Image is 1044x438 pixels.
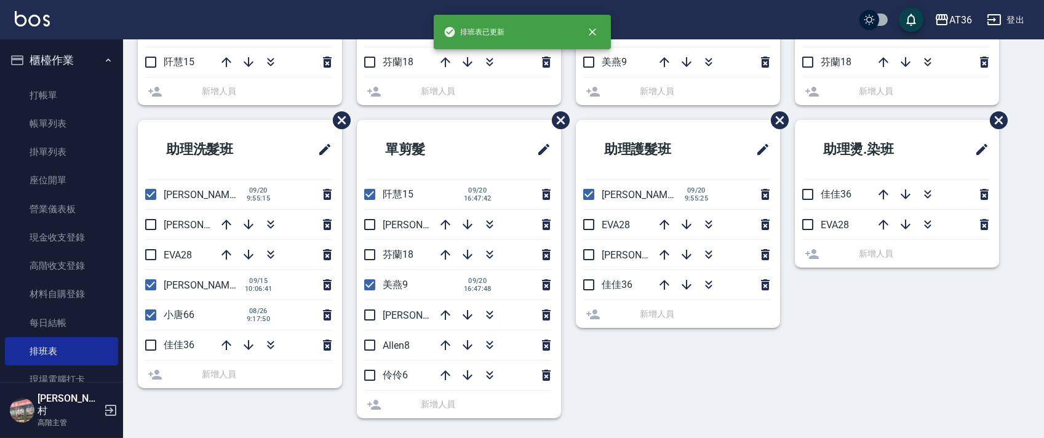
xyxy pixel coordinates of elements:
[38,392,100,417] h5: [PERSON_NAME]村
[821,56,851,68] span: 芬蘭18
[324,102,353,138] span: 刪除班表
[899,7,923,32] button: save
[310,135,332,164] span: 修改班表的標題
[444,26,505,38] span: 排班表已更新
[245,186,272,194] span: 09/20
[383,309,468,321] span: [PERSON_NAME]11
[164,279,249,291] span: [PERSON_NAME]55
[748,135,770,164] span: 修改班表的標題
[602,56,627,68] span: 美燕9
[164,56,194,68] span: 阡慧15
[245,285,273,293] span: 10:06:41
[464,285,492,293] span: 16:47:48
[38,417,100,428] p: 高階主管
[529,135,551,164] span: 修改班表的標題
[164,249,192,261] span: EVA28
[245,277,273,285] span: 09/15
[245,194,272,202] span: 9:55:15
[683,186,710,194] span: 09/20
[5,166,118,194] a: 座位開單
[383,340,410,351] span: Allen8
[5,337,118,365] a: 排班表
[383,249,413,260] span: 芬蘭18
[683,194,710,202] span: 9:55:25
[464,277,492,285] span: 09/20
[464,194,492,202] span: 16:47:42
[5,138,118,166] a: 掛單列表
[5,223,118,252] a: 現金收支登錄
[245,307,272,315] span: 08/26
[579,18,606,46] button: close
[602,249,687,261] span: [PERSON_NAME]58
[762,102,791,138] span: 刪除班表
[5,365,118,394] a: 現場電腦打卡
[821,188,851,200] span: 佳佳36
[367,127,487,172] h2: 單剪髮
[164,339,194,351] span: 佳佳36
[164,309,194,321] span: 小唐66
[383,279,408,290] span: 美燕9
[543,102,572,138] span: 刪除班表
[15,11,50,26] img: Logo
[981,102,1010,138] span: 刪除班表
[5,280,118,308] a: 材料自購登錄
[949,12,972,28] div: AT36
[164,189,249,201] span: [PERSON_NAME]56
[982,9,1029,31] button: 登出
[10,398,34,423] img: Person
[164,219,249,231] span: [PERSON_NAME]58
[602,189,687,201] span: [PERSON_NAME]56
[383,369,408,381] span: 伶伶6
[383,56,413,68] span: 芬蘭18
[602,279,632,290] span: 佳佳36
[5,252,118,280] a: 高階收支登錄
[930,7,977,33] button: AT36
[5,81,118,109] a: 打帳單
[245,315,272,323] span: 9:17:50
[5,109,118,138] a: 帳單列表
[5,44,118,76] button: 櫃檯作業
[383,188,413,200] span: 阡慧15
[148,127,281,172] h2: 助理洗髮班
[464,186,492,194] span: 09/20
[586,127,719,172] h2: 助理護髮班
[602,219,630,231] span: EVA28
[805,127,939,172] h2: 助理燙.染班
[821,219,849,231] span: EVA28
[383,219,468,231] span: [PERSON_NAME]16
[5,309,118,337] a: 每日結帳
[5,195,118,223] a: 營業儀表板
[967,135,989,164] span: 修改班表的標題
